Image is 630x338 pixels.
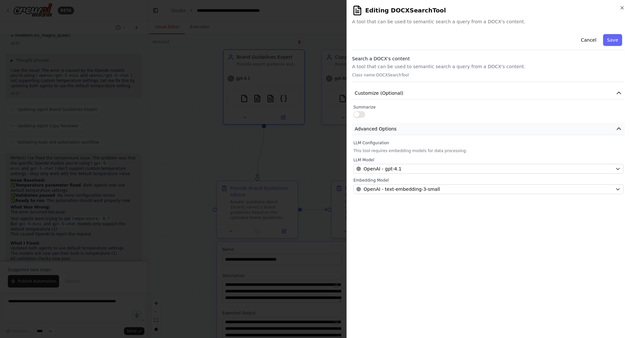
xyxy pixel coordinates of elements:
[353,164,623,174] button: OpenAI - gpt-4.1
[352,5,363,16] img: DOCXSearchTool
[364,186,440,192] span: OpenAI - text-embedding-3-small
[353,105,623,110] label: Summarize
[355,90,403,96] span: Customize (Optional)
[352,18,625,25] span: A tool that can be used to semantic search a query from a DOCX's content.
[352,87,625,99] button: Customize (Optional)
[364,166,402,172] span: OpenAI - gpt-4.1
[353,157,623,163] label: LLM Model
[355,126,397,132] span: Advanced Options
[352,72,625,78] p: Class name: DOCXSearchTool
[577,34,600,46] button: Cancel
[352,63,625,70] p: A tool that can be used to semantic search a query from a DOCX's content.
[352,55,625,62] h3: Search a DOCX's content
[353,140,623,146] label: LLM Configuration
[352,5,625,16] h2: Editing DOCXSearchTool
[353,148,623,153] p: This tool requires embedding models for data processing.
[353,178,623,183] label: Embedding Model
[603,34,622,46] button: Save
[352,123,625,135] button: Advanced Options
[353,184,623,194] button: OpenAI - text-embedding-3-small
